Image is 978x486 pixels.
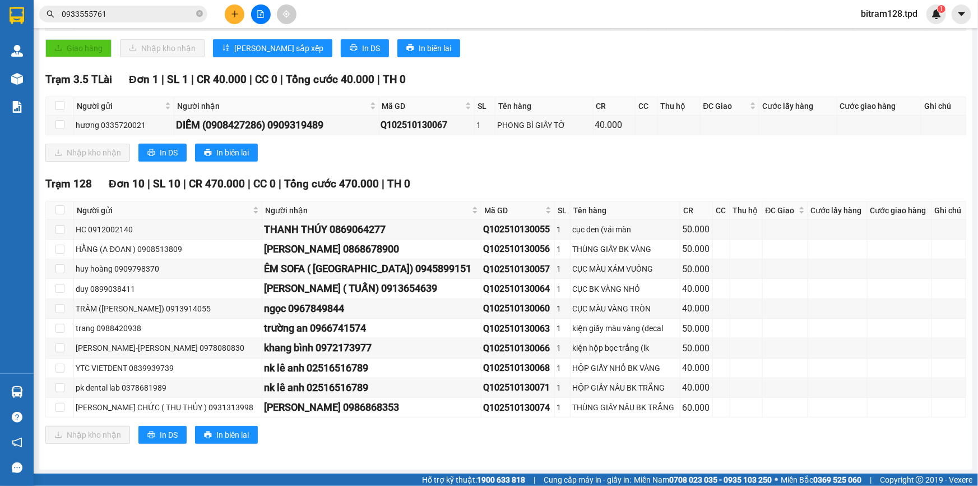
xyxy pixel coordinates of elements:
span: printer [406,44,414,53]
div: DIỄM (0908427286) 0909319489 [176,117,377,133]
div: cục đen (vải màn [572,223,678,236]
button: printerIn biên lai [195,144,258,162]
div: 40.000 [682,361,711,375]
td: Q102510130067 [379,116,475,135]
span: | [248,177,251,190]
span: ĐC Giao [766,204,796,217]
th: Thu hộ [658,97,701,116]
span: file-add [257,10,265,18]
span: question-circle [12,412,22,423]
span: Miền Nam [634,474,772,486]
button: downloadNhập kho nhận [45,426,130,444]
span: search [47,10,54,18]
div: Q102510130074 [483,401,553,415]
span: 1 [939,5,943,13]
th: Cước lấy hàng [808,201,868,220]
span: | [382,177,384,190]
div: 50.000 [682,222,711,236]
div: 40.000 [595,118,634,132]
th: CC [713,201,730,220]
td: Q102510130068 [481,359,555,378]
span: aim [282,10,290,18]
sup: 1 [938,5,945,13]
span: bitram128.tpd [852,7,926,21]
div: THÙNG GIẤY NÂU BK TRẮNG [572,401,678,414]
div: 50.000 [682,341,711,355]
td: Q102510130071 [481,378,555,398]
td: Q102510130063 [481,319,555,338]
div: 1 [557,223,568,236]
div: 50.000 [682,262,711,276]
span: Tổng cước 40.000 [286,73,374,86]
span: CR 40.000 [197,73,247,86]
span: In DS [160,146,178,159]
th: Cước giao hàng [837,97,921,116]
div: ngọc 0967849844 [264,301,479,317]
button: printerIn DS [138,426,187,444]
th: CC [636,97,657,116]
span: printer [147,149,155,158]
th: Tên hàng [571,201,680,220]
span: printer [204,149,212,158]
span: Người nhận [265,204,470,217]
div: CỤC BK VÀNG NHỎ [572,283,678,295]
img: warehouse-icon [11,73,23,85]
td: Q102510130055 [481,220,555,240]
span: ⚪️ [775,478,778,482]
th: Cước giao hàng [868,201,932,220]
span: CC 0 [253,177,276,190]
div: duy 0899038411 [76,283,260,295]
th: SL [555,201,571,220]
div: 1 [557,322,568,334]
div: huy hoàng 0909798370 [76,263,260,275]
div: 1 [476,119,493,131]
button: file-add [251,4,271,24]
span: Mã GD [382,100,463,112]
div: Q102510130066 [483,341,553,355]
div: Q102510130071 [483,380,553,395]
div: 40.000 [682,380,711,395]
span: copyright [916,476,924,484]
span: | [279,177,281,190]
span: SL 1 [167,73,188,86]
span: sort-ascending [222,44,230,53]
div: TRÂM ([PERSON_NAME]) 0913914055 [76,302,260,315]
td: Q102510130057 [481,259,555,279]
span: In DS [362,42,380,54]
span: ĐC Giao [703,100,748,112]
img: logo-vxr [10,7,24,24]
span: Trạm 3.5 TLài [45,73,112,86]
span: Miền Bắc [781,474,861,486]
span: In biên lai [216,146,249,159]
span: | [534,474,535,486]
div: 1 [557,283,568,295]
button: printerIn biên lai [397,39,460,57]
span: In DS [160,429,178,441]
button: aim [277,4,296,24]
span: [PERSON_NAME] sắp xếp [234,42,323,54]
span: | [377,73,380,86]
span: message [12,462,22,473]
div: [PERSON_NAME] ( TUẤN) 0913654639 [264,281,479,296]
span: Người gửi [77,100,163,112]
div: [PERSON_NAME] CHỨC ( THU THỦY ) 0931313998 [76,401,260,414]
th: CR [680,201,713,220]
div: HỘP GIẤY NHỎ BK VÀNG [572,362,678,374]
strong: 0708 023 035 - 0935 103 250 [669,475,772,484]
button: printerIn DS [138,144,187,162]
div: PHONG BÌ GIẤY TỜ [497,119,591,131]
div: Q102510130064 [483,282,553,296]
span: printer [350,44,358,53]
button: plus [225,4,244,24]
div: 50.000 [682,322,711,336]
div: Q102510130067 [381,118,473,132]
span: Tổng cước 470.000 [284,177,379,190]
input: Tìm tên, số ĐT hoặc mã đơn [62,8,194,20]
div: trường an 0966741574 [264,320,479,336]
span: | [161,73,164,86]
td: Q102510130066 [481,338,555,358]
span: Cung cấp máy in - giấy in: [544,474,631,486]
button: downloadNhập kho nhận [45,144,130,162]
div: CỤC MÀU XÁM VUÔNG [572,263,678,275]
span: | [191,73,194,86]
